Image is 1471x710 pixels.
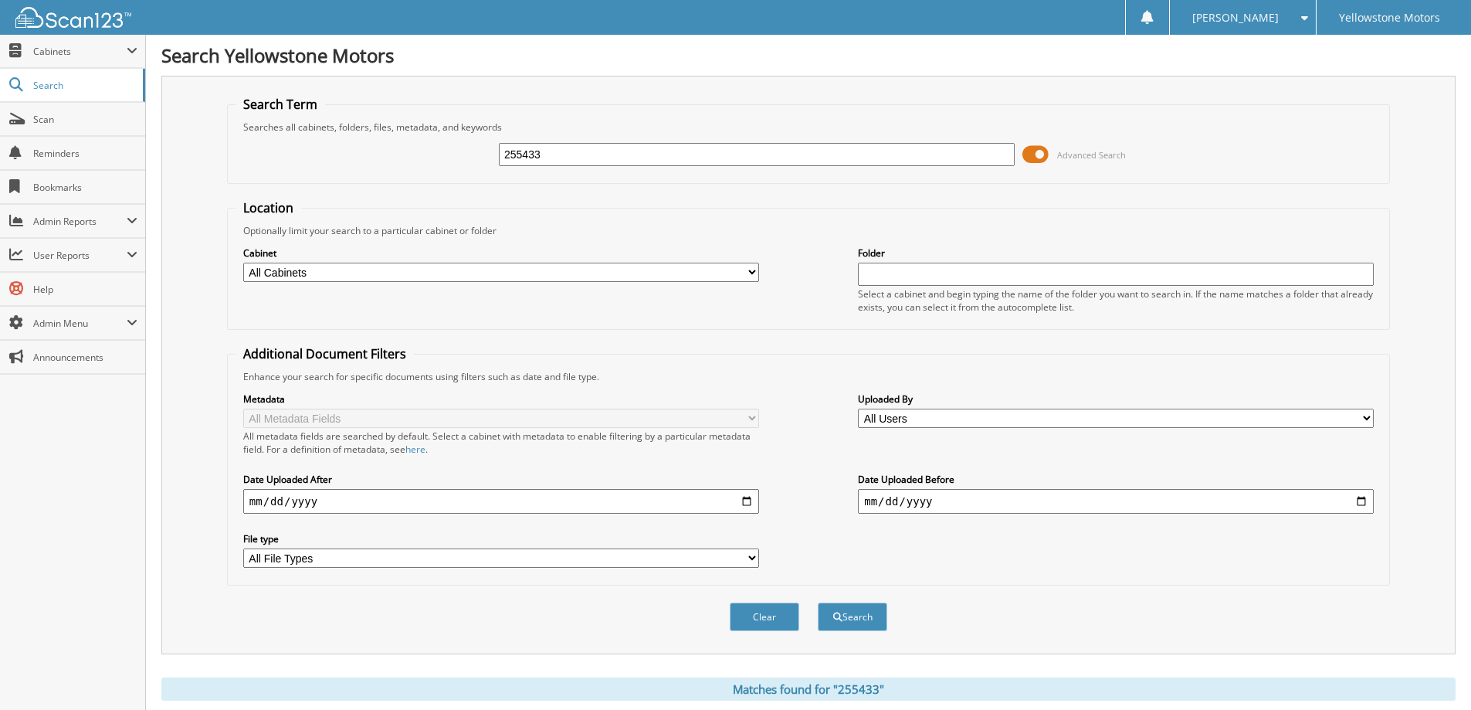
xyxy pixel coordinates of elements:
[858,246,1374,260] label: Folder
[33,147,137,160] span: Reminders
[236,121,1381,134] div: Searches all cabinets, folders, files, metadata, and keywords
[236,345,414,362] legend: Additional Document Filters
[33,79,135,92] span: Search
[33,351,137,364] span: Announcements
[15,7,131,28] img: scan123-logo-white.svg
[236,199,301,216] legend: Location
[858,287,1374,314] div: Select a cabinet and begin typing the name of the folder you want to search in. If the name match...
[33,283,137,296] span: Help
[858,392,1374,406] label: Uploaded By
[1339,13,1440,22] span: Yellowstone Motors
[236,96,325,113] legend: Search Term
[1057,149,1126,161] span: Advanced Search
[243,473,759,486] label: Date Uploaded After
[243,489,759,514] input: start
[243,392,759,406] label: Metadata
[33,113,137,126] span: Scan
[236,370,1381,383] div: Enhance your search for specific documents using filters such as date and file type.
[33,317,127,330] span: Admin Menu
[161,42,1456,68] h1: Search Yellowstone Motors
[33,181,137,194] span: Bookmarks
[33,249,127,262] span: User Reports
[858,473,1374,486] label: Date Uploaded Before
[405,443,425,456] a: here
[1192,13,1279,22] span: [PERSON_NAME]
[858,489,1374,514] input: end
[33,215,127,228] span: Admin Reports
[33,45,127,58] span: Cabinets
[161,678,1456,701] div: Matches found for "255433"
[243,246,759,260] label: Cabinet
[730,603,799,631] button: Clear
[243,430,759,456] div: All metadata fields are searched by default. Select a cabinet with metadata to enable filtering b...
[243,532,759,545] label: File type
[818,603,887,631] button: Search
[236,224,1381,237] div: Optionally limit your search to a particular cabinet or folder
